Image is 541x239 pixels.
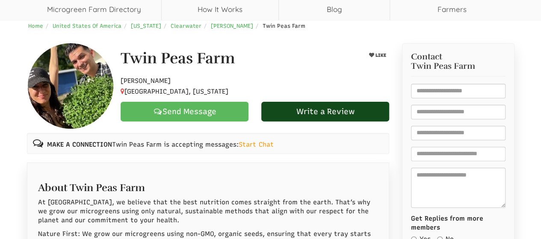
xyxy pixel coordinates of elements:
a: [PERSON_NAME] [211,23,253,29]
span: [GEOGRAPHIC_DATA], [US_STATE] [121,88,228,95]
label: Get Replies from more members [411,214,506,233]
a: Send Message [121,102,248,121]
ul: Profile Tabs [27,162,390,163]
h3: Contact [411,52,506,71]
img: Contact Twin Peas Farm [28,43,113,129]
b: MAKE A CONNECTION [47,141,112,148]
span: Twin Peas Farm [411,62,475,71]
a: [US_STATE] [131,23,161,29]
a: Start Chat [239,140,273,149]
a: Write a Review [261,102,389,121]
span: LIKE [374,53,386,58]
button: LIKE [366,50,389,61]
a: United States Of America [53,23,121,29]
span: Twin Peas Farm [263,23,305,29]
p: At [GEOGRAPHIC_DATA], we believe that the best nutrition comes straight from the earth. That’s wh... [38,198,378,225]
span: [PERSON_NAME] [121,77,171,85]
a: Clearwater [171,23,201,29]
h1: Twin Peas Farm [121,50,235,67]
h2: About Twin Peas Farm [38,178,378,193]
a: Home [28,23,43,29]
div: Twin Peas Farm is accepting messages: [27,133,390,154]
